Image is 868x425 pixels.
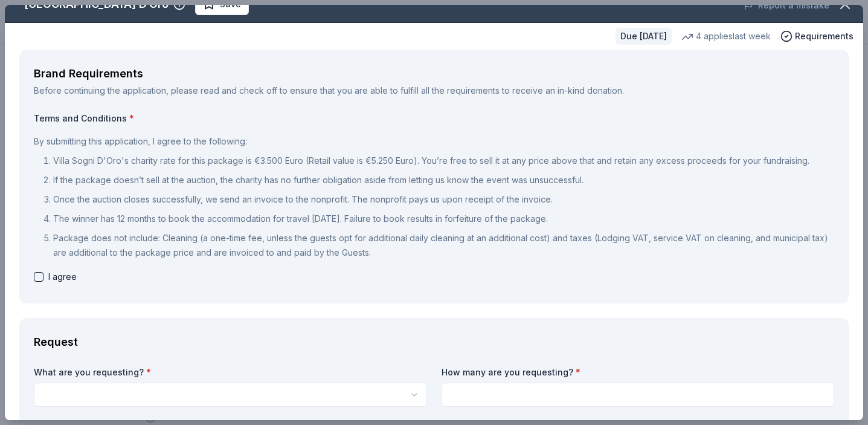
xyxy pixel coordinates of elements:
p: If the package doesn’t sell at the auction, the charity has no further obligation aside from lett... [53,173,834,187]
span: I agree [48,270,77,284]
div: 4 applies last week [681,29,771,44]
p: Package does not include: Cleaning (a one-time fee, unless the guests opt for additional daily cl... [53,231,834,260]
span: Requirements [795,29,854,44]
button: Requirements [780,29,854,44]
div: Due [DATE] [616,28,672,45]
p: By submitting this application, I agree to the following: [34,134,834,149]
label: Terms and Conditions [34,112,834,125]
div: Before continuing the application, please read and check off to ensure that you are able to fulfi... [34,83,834,98]
p: Once the auction closes successfully, we send an invoice to the nonprofit. The nonprofit pays us ... [53,192,834,207]
div: Request [34,333,834,352]
label: What are you requesting? [34,366,427,378]
label: How many are you requesting? [442,366,835,378]
p: Villa Sogni D'Oro's charity rate for this package is €3.500 Euro (Retail value is €5.250 Euro). Y... [53,154,834,168]
p: The winner has 12 months to book the accommodation for travel [DATE]. Failure to book results in ... [53,212,834,226]
div: Brand Requirements [34,64,834,83]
